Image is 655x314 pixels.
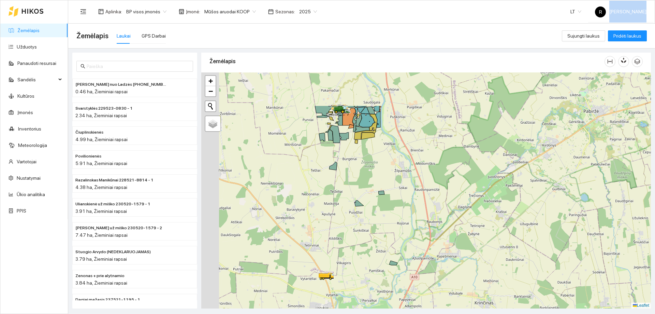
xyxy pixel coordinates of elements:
a: Leaflet [633,303,649,308]
a: Kultūros [17,93,34,99]
span: Mūšos aruodai KOOP [204,6,256,17]
span: 5.91 ha, Žieminiai rapsai [75,161,127,166]
a: Zoom out [205,86,216,96]
span: 3.91 ha, Žieminiai rapsai [75,208,127,214]
a: Pridėti laukus [608,33,647,39]
span: menu-fold [80,9,86,15]
span: Razalinskas Manikūnai 228521-8814 - 1 [75,177,154,183]
a: Zoom in [205,76,216,86]
a: Layers [205,116,220,131]
span: Paškevičiaus Felikso nuo Ladzės (2) 229525-2470 - 2 [75,81,167,88]
button: menu-fold [76,5,90,18]
span: 3.84 ha, Žieminiai rapsai [75,280,127,286]
button: Initiate a new search [205,101,216,111]
span: layout [98,9,104,14]
span: Čiuplinskienės [75,129,103,136]
span: Stuogio Arvydo (NEDEKLARUOJAMAS) [75,249,151,255]
span: Įmonė : [186,8,200,15]
span: column-width [605,59,615,64]
span: search [81,64,85,69]
a: Žemėlapis [17,28,40,33]
span: 0.46 ha, Žieminiai rapsai [75,89,128,94]
span: Dagiai mažasis 237521-1195 - 1 [75,297,140,303]
span: 4.99 ha, Žieminiai rapsai [75,137,128,142]
span: BP visos įmonės [126,6,166,17]
span: [PERSON_NAME] [595,9,646,14]
span: 2025 [299,6,317,17]
div: Žemėlapis [209,52,605,71]
a: Inventorius [18,126,41,132]
a: Ūkio analitika [17,192,45,197]
span: Pridėti laukus [613,32,641,40]
span: Žemėlapis [76,30,108,41]
span: 4.38 ha, Žieminiai rapsai [75,185,127,190]
span: Sujungti laukus [567,32,600,40]
button: column-width [605,56,615,67]
a: Įmonės [17,110,33,115]
span: 3.79 ha, Žieminiai rapsai [75,256,127,262]
a: Vartotojai [17,159,37,164]
span: R [599,6,602,17]
span: Sezonas : [275,8,295,15]
span: Nakvosienė už miško 230520-1579 - 2 [75,225,162,231]
span: + [208,77,213,85]
span: calendar [268,9,274,14]
span: Povilionienės [75,153,101,160]
a: Panaudoti resursai [17,60,56,66]
span: Ulianskienė už miško 230520-1579 - 1 [75,201,150,207]
span: Aplinka : [105,8,122,15]
a: Meteorologija [18,142,47,148]
input: Paieška [87,63,189,70]
span: Svarstyklės 229523-0830 - 1 [75,105,133,112]
a: Nustatymai [17,175,41,181]
span: − [208,87,213,95]
a: Užduotys [17,44,37,50]
button: Sujungti laukus [562,30,605,41]
span: shop [179,9,184,14]
span: Zenonas + prie alytnamio [75,273,125,279]
span: LT [570,6,581,17]
a: PPIS [17,208,26,214]
span: 2.34 ha, Žieminiai rapsai [75,113,127,118]
div: GPS Darbai [142,32,166,40]
a: Sujungti laukus [562,33,605,39]
div: Laukai [117,32,131,40]
span: 7.47 ha, Žieminiai rapsai [75,232,128,238]
button: Pridėti laukus [608,30,647,41]
span: Sandėlis [17,73,56,86]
